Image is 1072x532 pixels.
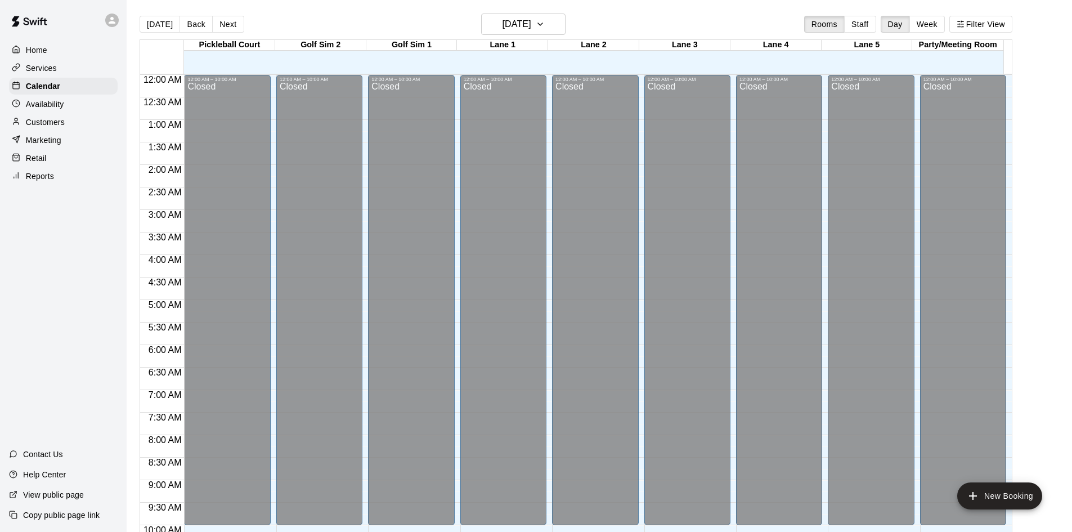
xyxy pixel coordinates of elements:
span: 4:30 AM [146,278,185,287]
div: 12:00 AM – 10:00 AM [739,77,819,82]
div: 12:00 AM – 10:00 AM: Closed [460,75,546,525]
div: Lane 4 [730,40,822,51]
a: Customers [9,114,118,131]
div: Closed [187,82,267,529]
p: Services [26,62,57,74]
span: 2:30 AM [146,187,185,197]
span: 5:30 AM [146,323,185,332]
p: Availability [26,99,64,110]
span: 3:00 AM [146,210,185,220]
a: Services [9,60,118,77]
span: 2:00 AM [146,165,185,175]
p: Copy public page link [23,509,100,521]
button: Back [180,16,213,33]
span: 6:30 AM [146,368,185,377]
span: 5:00 AM [146,300,185,310]
p: Contact Us [23,449,63,460]
div: Lane 5 [822,40,913,51]
div: 12:00 AM – 10:00 AM: Closed [828,75,914,525]
div: Party/Meeting Room [912,40,1003,51]
div: Lane 3 [639,40,730,51]
div: Closed [464,82,543,529]
div: 12:00 AM – 10:00 AM [923,77,1003,82]
p: Home [26,44,47,56]
div: 12:00 AM – 10:00 AM: Closed [644,75,730,525]
span: 1:30 AM [146,142,185,152]
button: Week [909,16,945,33]
div: Closed [280,82,359,529]
div: Closed [648,82,727,529]
a: Marketing [9,132,118,149]
button: Rooms [804,16,845,33]
div: Closed [831,82,910,529]
a: Calendar [9,78,118,95]
div: Golf Sim 2 [275,40,366,51]
div: Closed [923,82,1003,529]
span: 8:30 AM [146,458,185,467]
span: 6:00 AM [146,345,185,355]
div: 12:00 AM – 10:00 AM [831,77,910,82]
a: Retail [9,150,118,167]
p: Reports [26,171,54,182]
div: 12:00 AM – 10:00 AM: Closed [736,75,822,525]
div: 12:00 AM – 10:00 AM [371,77,451,82]
a: Reports [9,168,118,185]
div: 12:00 AM – 10:00 AM [280,77,359,82]
div: Pickleball Court [184,40,275,51]
div: 12:00 AM – 10:00 AM [555,77,635,82]
p: Customers [26,117,65,128]
a: Availability [9,96,118,113]
div: Golf Sim 1 [366,40,457,51]
span: 9:00 AM [146,480,185,490]
p: Retail [26,153,47,164]
p: Calendar [26,81,60,92]
button: Staff [844,16,876,33]
div: 12:00 AM – 10:00 AM: Closed [920,75,1006,525]
p: Help Center [23,469,66,480]
div: Closed [739,82,819,529]
button: Filter View [949,16,1012,33]
p: View public page [23,489,84,500]
div: Closed [371,82,451,529]
button: Day [881,16,910,33]
span: 9:30 AM [146,503,185,512]
span: 7:30 AM [146,413,185,422]
h6: [DATE] [503,16,531,32]
span: 7:00 AM [146,390,185,400]
div: Closed [555,82,635,529]
div: 12:00 AM – 10:00 AM [464,77,543,82]
span: 12:00 AM [141,75,185,84]
div: 12:00 AM – 10:00 AM: Closed [276,75,362,525]
span: 3:30 AM [146,233,185,242]
button: [DATE] [140,16,180,33]
span: 8:00 AM [146,435,185,445]
span: 1:00 AM [146,120,185,129]
div: 12:00 AM – 10:00 AM [648,77,727,82]
div: 12:00 AM – 10:00 AM [187,77,267,82]
span: 4:00 AM [146,255,185,265]
div: 12:00 AM – 10:00 AM: Closed [184,75,270,525]
div: Lane 1 [457,40,548,51]
button: add [957,482,1042,509]
div: 12:00 AM – 10:00 AM: Closed [552,75,638,525]
p: Marketing [26,135,61,146]
a: Home [9,42,118,59]
span: 12:30 AM [141,97,185,107]
div: 12:00 AM – 10:00 AM: Closed [368,75,454,525]
button: Next [212,16,244,33]
div: Lane 2 [548,40,639,51]
button: [DATE] [481,14,566,35]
